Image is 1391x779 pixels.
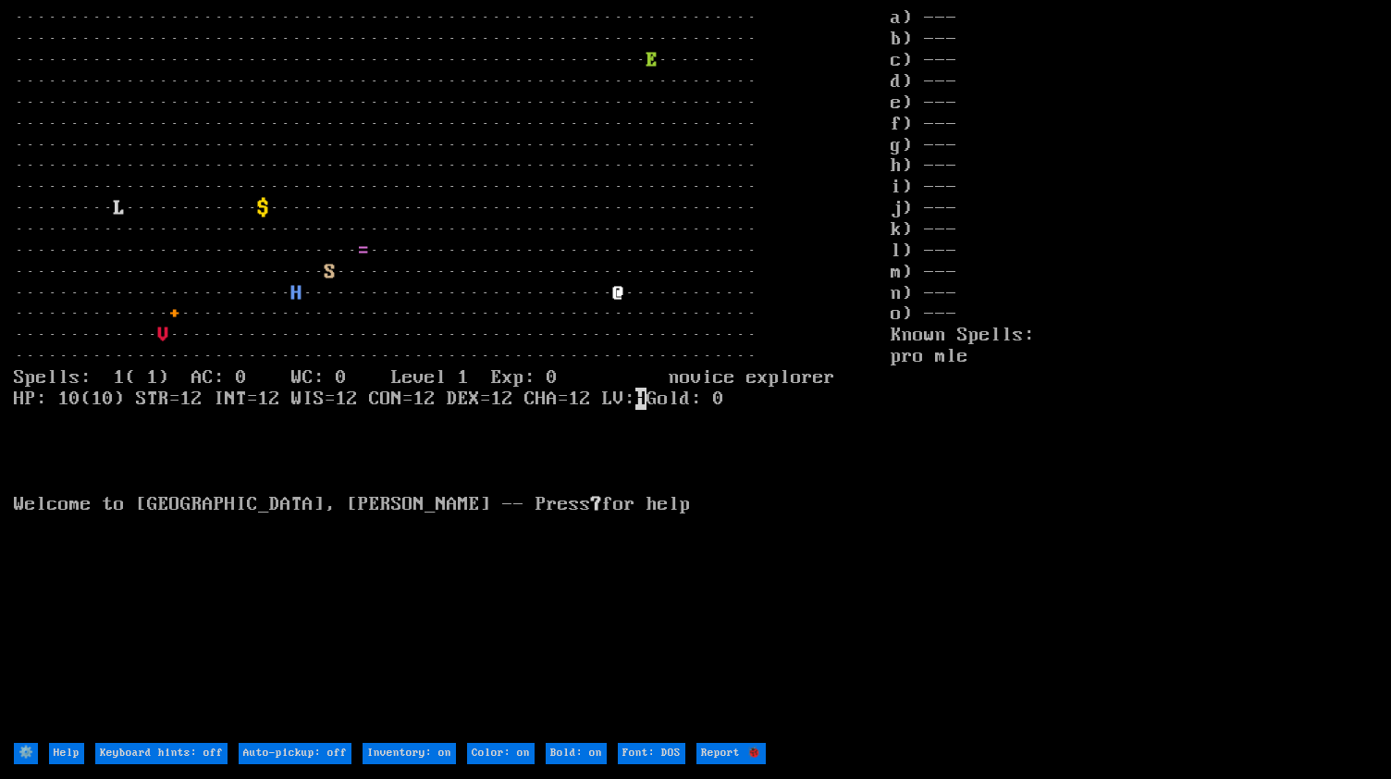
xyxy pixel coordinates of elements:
font: L [114,197,125,219]
font: + [169,303,180,325]
larn: ··································································· ·····························... [14,7,891,739]
font: $ [258,197,269,219]
font: = [358,240,369,262]
input: Auto-pickup: off [239,743,351,764]
font: S [325,261,336,283]
stats: a) --- b) --- c) --- d) --- e) --- f) --- g) --- h) --- i) --- j) --- k) --- l) --- m) --- n) ---... [891,7,1377,739]
font: E [646,49,658,71]
input: Help [49,743,84,764]
input: Color: on [467,743,535,764]
input: ⚙️ [14,743,38,764]
input: Font: DOS [618,743,685,764]
input: Inventory: on [363,743,456,764]
font: H [291,282,302,304]
input: Bold: on [546,743,607,764]
input: Report 🐞 [696,743,766,764]
input: Keyboard hints: off [95,743,228,764]
mark: H [635,388,646,410]
font: V [158,324,169,346]
font: @ [613,282,624,304]
b: ? [591,493,602,515]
